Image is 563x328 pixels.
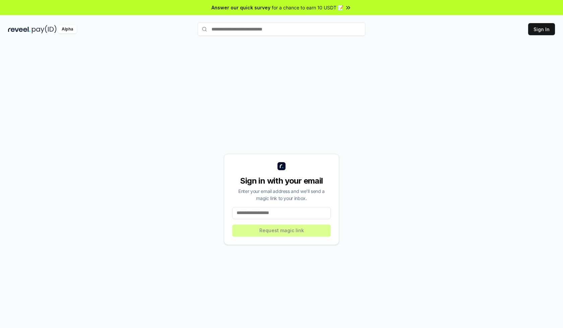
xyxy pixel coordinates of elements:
[58,25,77,34] div: Alpha
[232,176,331,186] div: Sign in with your email
[211,4,270,11] span: Answer our quick survey
[232,188,331,202] div: Enter your email address and we’ll send a magic link to your inbox.
[277,162,286,170] img: logo_small
[32,25,57,34] img: pay_id
[272,4,343,11] span: for a chance to earn 10 USDT 📝
[8,25,30,34] img: reveel_dark
[528,23,555,35] button: Sign In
